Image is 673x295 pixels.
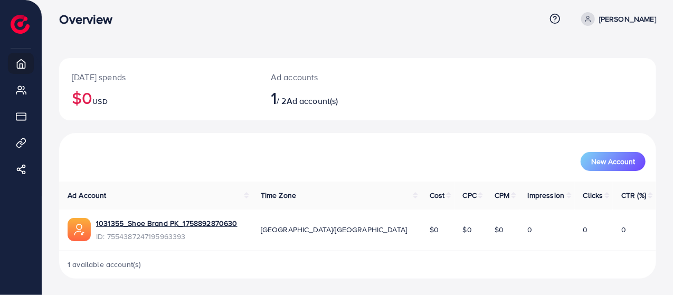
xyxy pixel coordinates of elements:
[271,88,395,108] h2: / 2
[271,71,395,83] p: Ad accounts
[528,190,565,201] span: Impression
[591,158,635,165] span: New Account
[92,96,107,107] span: USD
[583,224,588,235] span: 0
[528,224,533,235] span: 0
[96,231,238,242] span: ID: 7554387247195963393
[628,248,665,287] iframe: Chat
[577,12,656,26] a: [PERSON_NAME]
[495,190,509,201] span: CPM
[11,15,30,34] img: logo
[261,224,407,235] span: [GEOGRAPHIC_DATA]/[GEOGRAPHIC_DATA]
[430,190,445,201] span: Cost
[271,85,277,110] span: 1
[287,95,338,107] span: Ad account(s)
[495,224,504,235] span: $0
[463,190,477,201] span: CPC
[599,13,656,25] p: [PERSON_NAME]
[68,218,91,241] img: ic-ads-acc.e4c84228.svg
[68,259,141,270] span: 1 available account(s)
[261,190,296,201] span: Time Zone
[59,12,121,27] h3: Overview
[621,190,646,201] span: CTR (%)
[96,218,238,229] a: 1031355_Shoe Brand PK_1758892870630
[583,190,603,201] span: Clicks
[72,71,245,83] p: [DATE] spends
[430,224,439,235] span: $0
[68,190,107,201] span: Ad Account
[72,88,245,108] h2: $0
[581,152,646,171] button: New Account
[463,224,472,235] span: $0
[621,224,626,235] span: 0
